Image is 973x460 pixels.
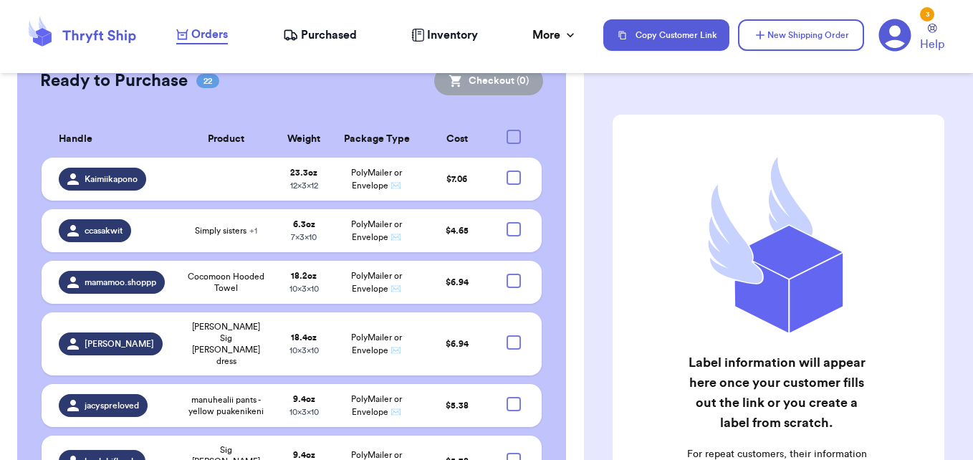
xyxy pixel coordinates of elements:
[920,7,934,21] div: 3
[351,220,402,241] span: PolyMailer or Envelope ✉️
[351,333,402,355] span: PolyMailer or Envelope ✉️
[283,27,357,44] a: Purchased
[351,395,402,416] span: PolyMailer or Envelope ✉️
[685,353,868,433] h2: Label information will appear here once your customer fills out the link or you create a label fr...
[291,333,317,342] strong: 18.4 oz
[434,67,543,95] button: Checkout (0)
[291,233,317,241] span: 7 x 3 x 10
[290,181,318,190] span: 12 x 3 x 12
[85,225,123,236] span: ccasakwit
[301,27,357,44] span: Purchased
[178,121,275,158] th: Product
[59,132,92,147] span: Handle
[191,26,228,43] span: Orders
[195,225,257,236] span: Simply sisters
[293,451,315,459] strong: 9.4 oz
[351,272,402,293] span: PolyMailer or Envelope ✉️
[186,271,267,294] span: Cocomoon Hooded Towel
[333,121,421,158] th: Package Type
[275,121,333,158] th: Weight
[446,226,469,235] span: $ 4.65
[920,36,944,53] span: Help
[293,220,315,229] strong: 6.3 oz
[446,175,467,183] span: $ 7.06
[421,121,494,158] th: Cost
[920,24,944,53] a: Help
[196,74,219,88] span: 22
[176,26,228,44] a: Orders
[411,27,478,44] a: Inventory
[40,70,188,92] h2: Ready to Purchase
[291,272,317,280] strong: 18.2 oz
[878,19,911,52] a: 3
[186,394,267,417] span: manuhealii pants - yellow puakenikeni
[289,284,319,293] span: 10 x 3 x 10
[290,168,317,177] strong: 23.3 oz
[427,27,478,44] span: Inventory
[85,173,138,185] span: Kaimiikapono
[85,338,154,350] span: [PERSON_NAME]
[85,277,156,288] span: mamamoo.shoppp
[738,19,864,51] button: New Shipping Order
[446,401,469,410] span: $ 5.38
[603,19,729,51] button: Copy Customer Link
[289,346,319,355] span: 10 x 3 x 10
[351,168,402,190] span: PolyMailer or Envelope ✉️
[446,278,469,287] span: $ 6.94
[186,321,267,367] span: [PERSON_NAME] Sig [PERSON_NAME] dress
[532,27,577,44] div: More
[289,408,319,416] span: 10 x 3 x 10
[85,400,139,411] span: jacyspreloved
[446,340,469,348] span: $ 6.94
[293,395,315,403] strong: 9.4 oz
[249,226,257,235] span: + 1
